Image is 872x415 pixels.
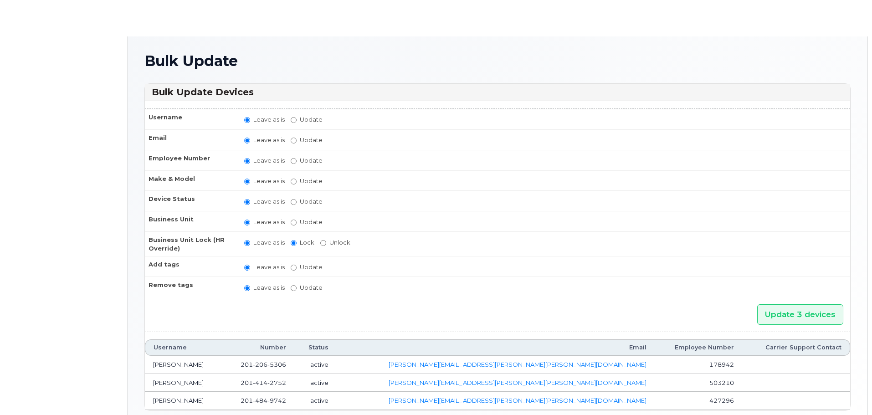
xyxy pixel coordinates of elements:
[145,190,236,211] th: Device Status
[145,211,236,231] th: Business Unit
[291,179,297,184] input: Update
[244,197,285,206] label: Leave as is
[244,136,285,144] label: Leave as is
[291,263,323,272] label: Update
[291,177,323,185] label: Update
[244,138,250,143] input: Leave as is
[145,374,222,392] td: [PERSON_NAME]
[291,158,297,164] input: Update
[145,109,236,129] th: Username
[291,285,297,291] input: Update
[291,238,314,247] label: Lock
[291,199,297,205] input: Update
[241,361,286,368] span: 201
[145,129,236,150] th: Email
[241,397,286,404] span: 201
[294,339,337,356] th: Status
[294,392,337,410] td: active
[337,339,655,356] th: Email
[145,277,236,297] th: Remove tags
[291,197,323,206] label: Update
[267,361,286,368] span: 5306
[291,136,323,144] label: Update
[241,379,286,386] span: 201
[244,117,250,123] input: Leave as is
[291,283,323,292] label: Update
[244,115,285,124] label: Leave as is
[389,361,646,368] a: [PERSON_NAME][EMAIL_ADDRESS][PERSON_NAME][PERSON_NAME][DOMAIN_NAME]
[655,374,742,392] td: 503210
[145,339,222,356] th: Username
[244,220,250,225] input: Leave as is
[253,361,267,368] span: 206
[655,339,742,356] th: Employee Number
[244,199,250,205] input: Leave as is
[291,138,297,143] input: Update
[291,117,297,123] input: Update
[320,238,350,247] label: Unlock
[267,397,286,404] span: 9742
[222,339,294,356] th: Number
[291,218,323,226] label: Update
[291,240,297,246] input: Lock
[244,265,250,271] input: Leave as is
[655,392,742,410] td: 427296
[244,283,285,292] label: Leave as is
[294,356,337,374] td: active
[145,170,236,191] th: Make & Model
[389,397,646,404] a: [PERSON_NAME][EMAIL_ADDRESS][PERSON_NAME][PERSON_NAME][DOMAIN_NAME]
[144,53,851,69] h1: Bulk Update
[320,240,326,246] input: Unlock
[757,304,843,325] input: Update 3 devices
[253,379,267,386] span: 414
[244,285,250,291] input: Leave as is
[244,177,285,185] label: Leave as is
[244,238,285,247] label: Leave as is
[291,220,297,225] input: Update
[145,392,222,410] td: [PERSON_NAME]
[267,379,286,386] span: 2752
[244,263,285,272] label: Leave as is
[291,265,297,271] input: Update
[152,86,843,98] h3: Bulk Update Devices
[291,156,323,165] label: Update
[389,379,646,386] a: [PERSON_NAME][EMAIL_ADDRESS][PERSON_NAME][PERSON_NAME][DOMAIN_NAME]
[145,256,236,277] th: Add tags
[244,179,250,184] input: Leave as is
[291,115,323,124] label: Update
[294,374,337,392] td: active
[742,339,850,356] th: Carrier Support Contact
[145,356,222,374] td: [PERSON_NAME]
[253,397,267,404] span: 484
[655,356,742,374] td: 178942
[145,150,236,170] th: Employee Number
[244,240,250,246] input: Leave as is
[244,156,285,165] label: Leave as is
[145,231,236,256] th: Business Unit Lock (HR Override)
[244,158,250,164] input: Leave as is
[244,218,285,226] label: Leave as is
